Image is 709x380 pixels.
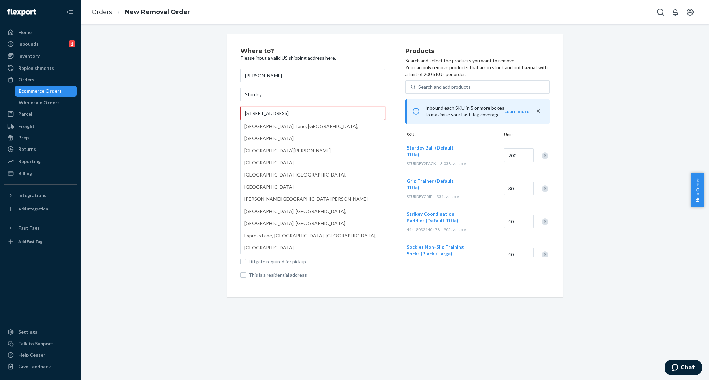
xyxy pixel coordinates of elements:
[407,178,454,190] span: Grip Trainer (Default Title)
[86,2,195,22] ol: breadcrumbs
[504,148,534,162] input: Quantity
[244,144,381,169] div: [GEOGRAPHIC_DATA][PERSON_NAME], [GEOGRAPHIC_DATA]
[4,38,77,49] a: Inbounds1
[4,144,77,155] a: Returns
[407,211,458,223] span: Strikey Coordination Paddles (Default Title)
[407,178,465,191] button: Grip Trainer (Default Title)
[240,259,246,264] input: Liftgate required for pickup
[18,65,54,72] div: Replenishments
[18,29,32,36] div: Home
[18,134,29,141] div: Prep
[4,223,77,234] button: Fast Tags
[440,161,466,166] span: 3,038 available
[18,239,42,244] div: Add Fast Tag
[244,169,381,193] div: [GEOGRAPHIC_DATA], [GEOGRAPHIC_DATA], [GEOGRAPHIC_DATA]
[4,327,77,337] a: Settings
[504,108,529,115] button: Learn more
[69,40,75,47] div: 1
[407,244,464,256] span: Sockies Non-Slip Training Socks (Black / Large)
[18,123,35,130] div: Freight
[92,8,112,16] a: Orders
[535,108,542,115] button: close
[7,9,36,16] img: Flexport logo
[407,211,465,224] button: Strikey Coordination Paddles (Default Title)
[4,361,77,372] button: Give Feedback
[4,63,77,74] a: Replenishments
[240,48,385,55] h2: Where to?
[504,182,534,195] input: Quantity
[4,203,77,214] a: Add Integration
[665,360,702,377] iframe: Opens a widget where you can chat to one of our agents
[18,111,32,117] div: Parcel
[691,173,704,207] button: Help Center
[249,258,385,265] span: Liftgate required for pickup
[683,5,697,19] button: Open account menu
[19,99,60,106] div: Wholesale Orders
[18,40,39,47] div: Inbounds
[249,272,385,278] span: This is a residential address
[18,329,37,335] div: Settings
[244,193,381,229] div: [PERSON_NAME][GEOGRAPHIC_DATA][PERSON_NAME], [GEOGRAPHIC_DATA], [GEOGRAPHIC_DATA], [GEOGRAPHIC_DA...
[240,69,385,82] input: First & Last Name
[407,194,432,199] span: STURDEYGRIP
[244,229,381,254] div: Express Lane, [GEOGRAPHIC_DATA], [GEOGRAPHIC_DATA], [GEOGRAPHIC_DATA]
[407,244,465,257] button: Sockies Non-Slip Training Socks (Black / Large)
[18,53,40,59] div: Inventory
[654,5,667,19] button: Open Search Box
[542,152,548,159] div: Remove Item
[474,252,478,257] span: —
[437,194,459,199] span: 331 available
[18,225,40,232] div: Fast Tags
[4,156,77,167] a: Reporting
[444,227,466,232] span: 905 available
[474,186,478,191] span: —
[18,158,41,165] div: Reporting
[240,107,385,120] input: [GEOGRAPHIC_DATA], Lane, [GEOGRAPHIC_DATA], [GEOGRAPHIC_DATA][GEOGRAPHIC_DATA][PERSON_NAME], [GEO...
[407,145,454,157] span: Sturdey Ball (Default Title)
[15,86,77,97] a: Ecommerce Orders
[4,109,77,119] a: Parcel
[18,76,34,83] div: Orders
[240,272,246,278] input: This is a residential address
[4,132,77,143] a: Prep
[542,251,548,258] div: Remove Item
[18,146,36,153] div: Returns
[407,144,465,158] button: Sturdey Ball (Default Title)
[4,338,77,349] button: Talk to Support
[504,215,534,228] input: Quantity
[405,57,550,78] p: Search and select the products you want to remove. You can only remove products that are in stock...
[407,227,440,232] span: 44418032140478
[474,219,478,224] span: —
[503,132,533,139] div: Units
[405,48,550,55] h2: Products
[418,84,471,90] div: Search and add products
[474,153,478,158] span: —
[542,218,548,225] div: Remove Item
[18,192,46,199] div: Integrations
[542,185,548,192] div: Remove Item
[18,170,32,177] div: Billing
[244,120,381,144] div: [GEOGRAPHIC_DATA], Lane, [GEOGRAPHIC_DATA], [GEOGRAPHIC_DATA]
[125,8,190,16] a: New Removal Order
[15,97,77,108] a: Wholesale Orders
[4,74,77,85] a: Orders
[504,248,534,261] input: Quantity
[18,206,48,212] div: Add Integration
[4,121,77,132] a: Freight
[4,236,77,247] a: Add Fast Tag
[240,88,385,101] input: Company Name
[4,27,77,38] a: Home
[240,55,385,61] p: Please input a valid US shipping address here.
[18,352,45,358] div: Help Center
[405,99,550,124] div: Inbound each SKU in 5 or more boxes to maximize your Fast Tag coverage
[63,5,77,19] button: Close Navigation
[407,161,436,166] span: STURDEY2PACK
[19,88,62,94] div: Ecommerce Orders
[669,5,682,19] button: Open notifications
[4,190,77,201] button: Integrations
[4,51,77,61] a: Inventory
[18,363,51,370] div: Give Feedback
[4,168,77,179] a: Billing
